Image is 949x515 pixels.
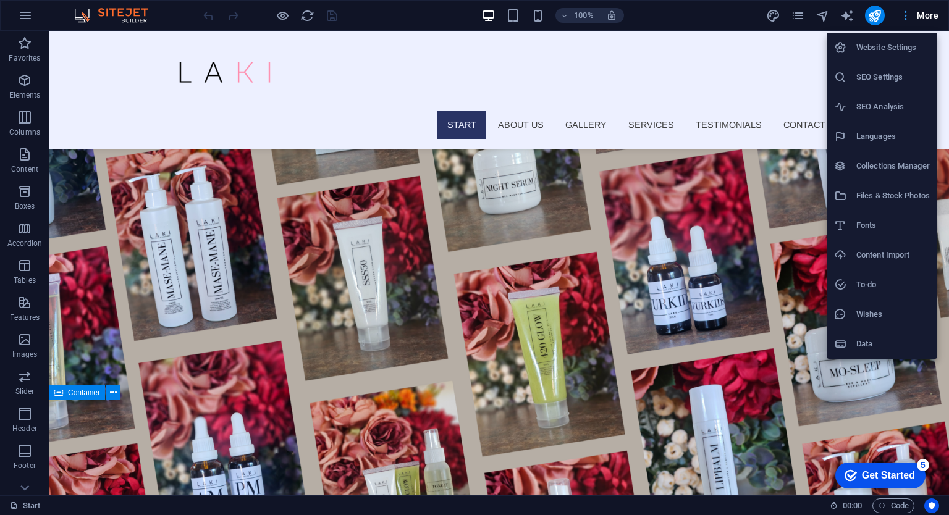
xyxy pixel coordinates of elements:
h6: Languages [856,129,930,144]
div: Get Started 5 items remaining, 0% complete [10,6,100,32]
h6: Fonts [856,218,930,233]
div: 5 [91,2,104,15]
h6: Collections Manager [856,159,930,174]
h6: To-do [856,277,930,292]
h6: Files & Stock Photos [856,188,930,203]
h6: Website Settings [856,40,930,55]
h6: Content Import [856,248,930,262]
h6: Data [856,337,930,351]
h6: SEO Analysis [856,99,930,114]
h6: Wishes [856,307,930,322]
div: Get Started [36,14,90,25]
h6: SEO Settings [856,70,930,85]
